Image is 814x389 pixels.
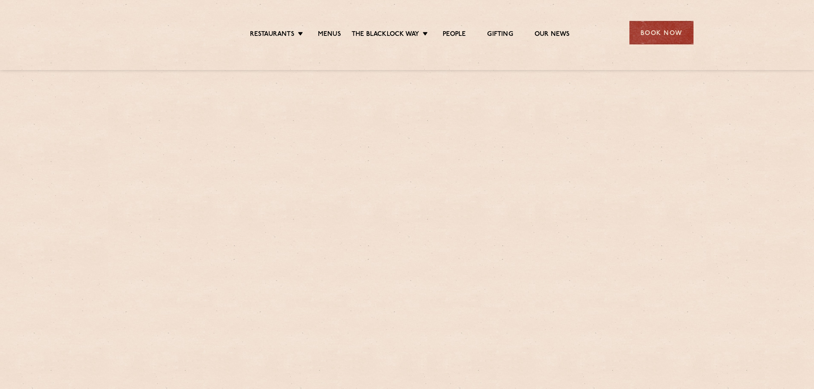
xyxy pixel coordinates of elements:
[250,30,294,40] a: Restaurants
[121,8,195,57] img: svg%3E
[443,30,466,40] a: People
[487,30,513,40] a: Gifting
[318,30,341,40] a: Menus
[535,30,570,40] a: Our News
[629,21,694,44] div: Book Now
[352,30,419,40] a: The Blacklock Way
